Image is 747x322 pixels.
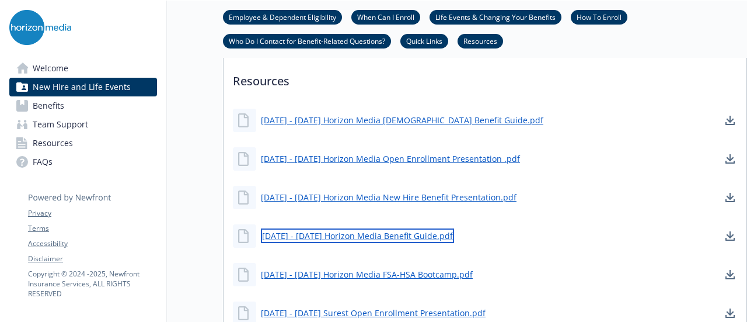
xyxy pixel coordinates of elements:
a: Quick Links [400,35,448,46]
a: download document [723,229,737,243]
a: [DATE] - [DATE] Surest Open Enrollment Presentation.pdf [261,307,486,319]
a: Who Do I Contact for Benefit-Related Questions? [223,35,391,46]
a: download document [723,191,737,205]
a: Team Support [9,115,157,134]
span: Resources [33,134,73,153]
span: New Hire and Life Events [33,78,131,96]
a: download document [723,306,737,320]
a: download document [723,268,737,282]
a: Resources [458,35,503,46]
a: New Hire and Life Events [9,78,157,96]
a: Resources [9,134,157,153]
a: How To Enroll [571,11,627,22]
a: Employee & Dependent Eligibility [223,11,342,22]
a: Accessibility [28,238,156,249]
a: Benefits [9,96,157,115]
a: [DATE] - [DATE] Horizon Media [DEMOGRAPHIC_DATA] Benefit Guide.pdf [261,114,543,126]
span: FAQs [33,153,53,171]
a: [DATE] - [DATE] Horizon Media New Hire Benefit Presentation.pdf [261,191,516,203]
a: Terms [28,223,156,234]
a: [DATE] - [DATE] Horizon Media Benefit Guide.pdf [261,228,454,243]
span: Benefits [33,96,64,115]
span: Team Support [33,115,88,134]
a: Privacy [28,208,156,219]
a: download document [723,152,737,166]
p: Copyright © 2024 - 2025 , Newfront Insurance Services, ALL RIGHTS RESERVED [28,269,156,299]
p: Resources [224,56,746,99]
a: [DATE] - [DATE] Horizon Media FSA-HSA Bootcamp.pdf [261,268,473,281]
a: [DATE] - [DATE] Horizon Media Open Enrollment Presentation .pdf [261,153,520,165]
a: FAQs [9,153,157,171]
a: download document [723,113,737,127]
a: Welcome [9,59,157,78]
span: Welcome [33,59,68,78]
a: Disclaimer [28,254,156,264]
a: Life Events & Changing Your Benefits [430,11,561,22]
a: When Can I Enroll [351,11,420,22]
